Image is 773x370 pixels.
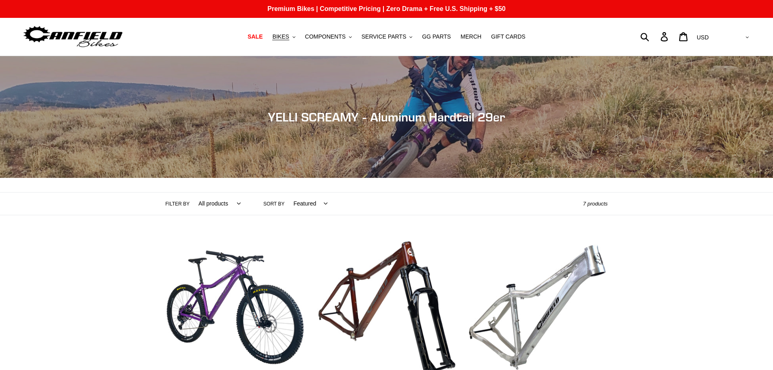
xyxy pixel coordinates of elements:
[268,110,505,124] span: YELLI SCREAMY - Aluminum Hardtail 29er
[491,33,525,40] span: GIFT CARDS
[268,31,299,42] button: BIKES
[22,24,124,50] img: Canfield Bikes
[301,31,356,42] button: COMPONENTS
[422,33,451,40] span: GG PARTS
[305,33,346,40] span: COMPONENTS
[487,31,530,42] a: GIFT CARDS
[456,31,485,42] a: MERCH
[461,33,481,40] span: MERCH
[272,33,289,40] span: BIKES
[645,28,665,45] input: Search
[263,200,284,208] label: Sort by
[583,201,608,207] span: 7 products
[418,31,455,42] a: GG PARTS
[243,31,267,42] a: SALE
[248,33,263,40] span: SALE
[357,31,416,42] button: SERVICE PARTS
[362,33,406,40] span: SERVICE PARTS
[166,200,190,208] label: Filter by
